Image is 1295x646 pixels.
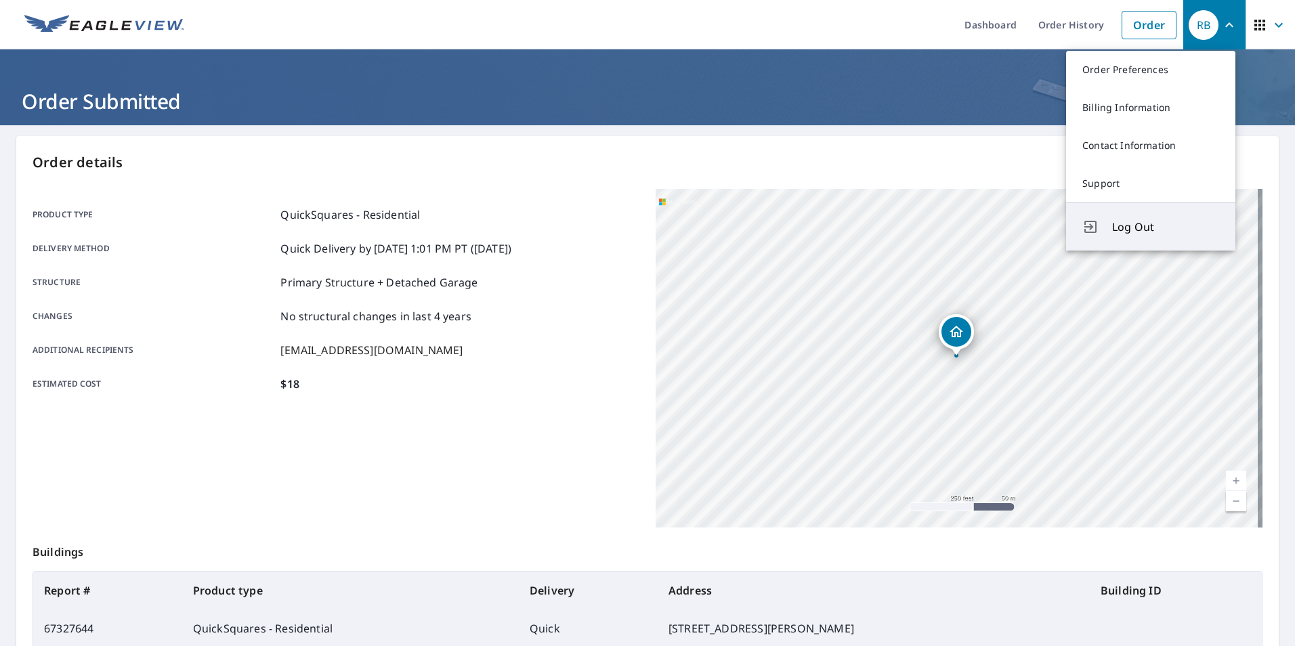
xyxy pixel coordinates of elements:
p: Additional recipients [33,342,275,358]
p: Buildings [33,527,1262,571]
th: Report # [33,572,182,609]
p: Primary Structure + Detached Garage [280,274,477,290]
a: Contact Information [1066,127,1235,165]
div: Dropped pin, building 1, Residential property, 9159 Highway 24 Fort Yates, ND 58538 [939,314,974,356]
p: [EMAIL_ADDRESS][DOMAIN_NAME] [280,342,463,358]
p: $18 [280,376,299,392]
th: Building ID [1090,572,1262,609]
a: Current Level 17, Zoom Out [1226,491,1246,511]
p: Delivery method [33,240,275,257]
img: EV Logo [24,15,184,35]
p: Quick Delivery by [DATE] 1:01 PM PT ([DATE]) [280,240,511,257]
a: Order [1122,11,1176,39]
th: Product type [182,572,519,609]
p: Structure [33,274,275,290]
p: No structural changes in last 4 years [280,308,471,324]
span: Log Out [1112,219,1219,235]
p: Estimated cost [33,376,275,392]
a: Order Preferences [1066,51,1235,89]
p: Product type [33,207,275,223]
p: QuickSquares - Residential [280,207,420,223]
th: Delivery [519,572,658,609]
p: Changes [33,308,275,324]
p: Order details [33,152,1262,173]
a: Support [1066,165,1235,202]
th: Address [658,572,1090,609]
a: Billing Information [1066,89,1235,127]
h1: Order Submitted [16,87,1279,115]
button: Log Out [1066,202,1235,251]
a: Current Level 17, Zoom In [1226,471,1246,491]
div: RB [1189,10,1218,40]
